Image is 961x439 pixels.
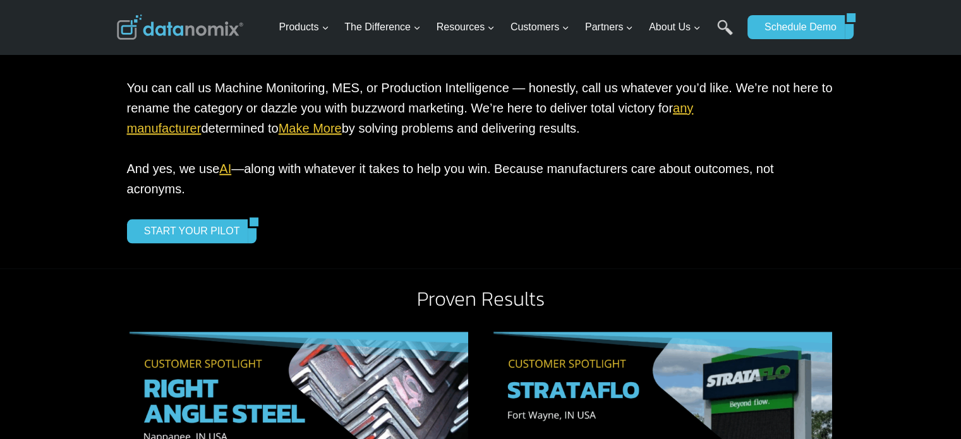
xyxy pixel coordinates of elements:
[344,19,421,35] span: The Difference
[127,219,248,243] a: START YOUR PILOT
[747,15,845,39] a: Schedule Demo
[585,19,633,35] span: Partners
[274,7,741,48] nav: Primary Navigation
[219,162,231,176] a: AI
[279,121,342,135] a: Make More
[511,19,569,35] span: Customers
[127,78,835,199] p: You can call us Machine Monitoring, MES, or Production Intelligence — honestly, call us whatever ...
[117,15,243,40] img: Datanomix
[437,19,495,35] span: Resources
[717,20,733,48] a: Search
[117,289,845,309] h2: Proven Results
[649,19,701,35] span: About Us
[279,19,329,35] span: Products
